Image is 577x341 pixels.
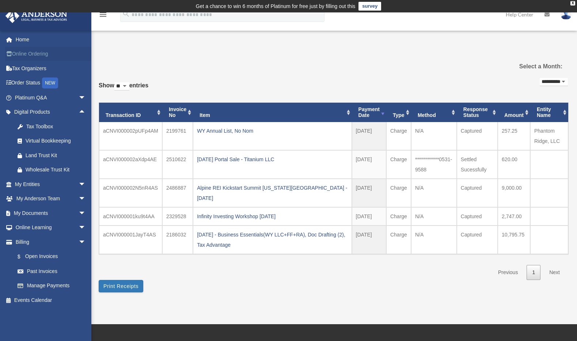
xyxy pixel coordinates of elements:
[386,226,411,254] td: Charge
[493,265,523,280] a: Previous
[99,10,107,19] i: menu
[411,122,457,150] td: N/A
[79,235,93,250] span: arrow_drop_down
[457,150,498,179] td: Settled Sucessfully
[26,136,88,145] div: Virtual Bookkeeping
[114,82,129,91] select: Showentries
[10,279,97,293] a: Manage Payments
[386,179,411,207] td: Charge
[352,179,386,207] td: [DATE]
[386,207,411,226] td: Charge
[457,207,498,226] td: Captured
[197,230,348,250] div: [DATE] - Business Essentials(WY LLC+FF+RA), Doc Drafting (2), Tax Advantage
[5,47,97,61] a: Online Ordering
[411,207,457,226] td: N/A
[193,103,352,122] th: Item: activate to sort column ascending
[561,9,572,20] img: User Pic
[79,90,93,105] span: arrow_drop_down
[99,150,162,179] td: aCNVI000002aXdp4AE
[5,177,97,192] a: My Entitiesarrow_drop_down
[386,122,411,150] td: Charge
[99,207,162,226] td: aCNVI000001ku9t4AA
[10,119,97,134] a: Tax Toolbox
[99,80,148,98] label: Show entries
[5,32,97,47] a: Home
[197,154,348,164] div: [DATE] Portal Sale - Titanium LLC
[5,76,97,91] a: Order StatusNEW
[457,179,498,207] td: Captured
[99,226,162,254] td: aCNVI000001JayT4AS
[352,122,386,150] td: [DATE]
[10,148,97,163] a: Land Trust Kit
[79,206,93,221] span: arrow_drop_down
[122,10,130,18] i: search
[162,226,193,254] td: 2186032
[530,122,568,150] td: Phantom Ridge, LLC
[99,280,143,292] button: Print Receipts
[411,179,457,207] td: N/A
[5,220,97,235] a: Online Learningarrow_drop_down
[99,122,162,150] td: aCNVI000002pUFp4AM
[386,103,411,122] th: Type: activate to sort column ascending
[457,103,498,122] th: Response Status: activate to sort column ascending
[498,103,530,122] th: Amount: activate to sort column ascending
[10,264,93,279] a: Past Invoices
[10,163,97,177] a: Wholesale Trust Kit
[162,179,193,207] td: 2486887
[42,77,58,88] div: NEW
[498,226,530,254] td: 10,795.75
[527,265,540,280] a: 1
[411,103,457,122] th: Method: activate to sort column ascending
[5,105,97,120] a: Digital Productsarrow_drop_up
[99,179,162,207] td: aCNVI000002N5nR4AS
[358,2,381,11] a: survey
[352,103,386,122] th: Payment Date: activate to sort column ascending
[544,265,565,280] a: Next
[457,122,498,150] td: Captured
[162,122,193,150] td: 2199761
[197,126,348,136] div: WY Annual List, No Nom
[79,220,93,235] span: arrow_drop_down
[352,150,386,179] td: [DATE]
[352,226,386,254] td: [DATE]
[5,61,97,76] a: Tax Organizers
[79,105,93,120] span: arrow_drop_up
[5,235,97,249] a: Billingarrow_drop_down
[162,207,193,226] td: 2329528
[5,206,97,220] a: My Documentsarrow_drop_down
[498,150,530,179] td: 620.00
[570,1,575,5] div: close
[495,61,562,72] label: Select a Month:
[196,2,356,11] div: Get a chance to win 6 months of Platinum for free just by filling out this
[498,179,530,207] td: 9,000.00
[99,13,107,19] a: menu
[386,150,411,179] td: Charge
[79,177,93,192] span: arrow_drop_down
[22,252,25,261] span: $
[197,211,348,221] div: Infinity Investing Workshop [DATE]
[5,192,97,206] a: My Anderson Teamarrow_drop_down
[352,207,386,226] td: [DATE]
[498,207,530,226] td: 2,747.00
[26,165,88,174] div: Wholesale Trust Kit
[5,90,97,105] a: Platinum Q&Aarrow_drop_down
[530,103,568,122] th: Entity Name: activate to sort column ascending
[162,150,193,179] td: 2510622
[10,249,97,264] a: $Open Invoices
[26,122,88,131] div: Tax Toolbox
[457,226,498,254] td: Captured
[162,103,193,122] th: Invoice No: activate to sort column ascending
[498,122,530,150] td: 257.25
[10,134,97,148] a: Virtual Bookkeeping
[3,9,69,23] img: Anderson Advisors Platinum Portal
[197,183,348,203] div: Alpine REI Kickstart Summit [US_STATE][GEOGRAPHIC_DATA] - [DATE]
[79,192,93,207] span: arrow_drop_down
[411,226,457,254] td: N/A
[5,293,97,307] a: Events Calendar
[26,151,88,160] div: Land Trust Kit
[99,103,162,122] th: Transaction ID: activate to sort column ascending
